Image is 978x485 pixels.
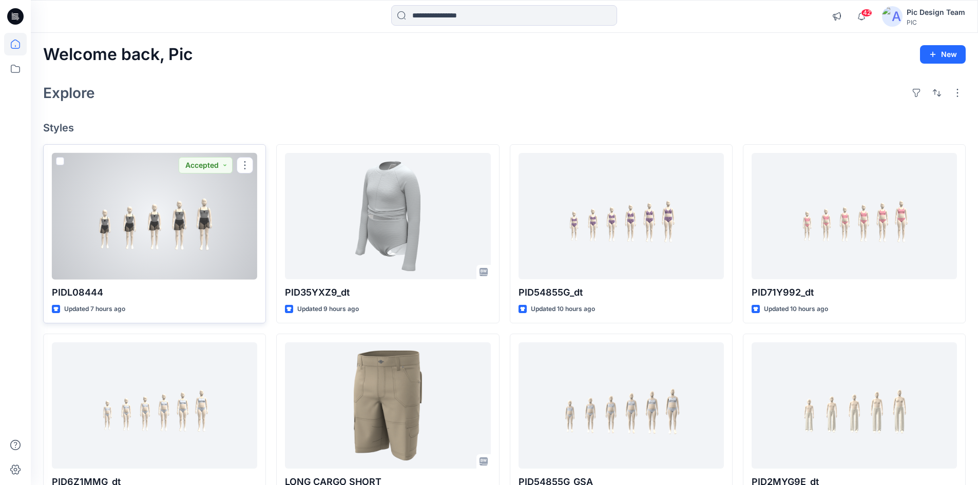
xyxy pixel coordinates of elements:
a: PID35YXZ9_dt [285,153,490,280]
h4: Styles [43,122,966,134]
p: PID54855G_dt [519,285,724,300]
p: Updated 10 hours ago [531,304,595,315]
a: PID6Z1MMG_dt [52,342,257,469]
a: PID54855G_dt [519,153,724,280]
p: PID71Y992_dt [752,285,957,300]
p: Updated 10 hours ago [764,304,828,315]
a: PID2MYG9E_dt [752,342,957,469]
img: avatar [882,6,903,27]
p: PIDL08444 [52,285,257,300]
div: Pic Design Team [907,6,965,18]
a: LONG CARGO SHORT [285,342,490,469]
a: PID54855G_GSA [519,342,724,469]
h2: Welcome back, Pic [43,45,193,64]
p: Updated 7 hours ago [64,304,125,315]
span: 42 [861,9,872,17]
a: PIDL08444 [52,153,257,280]
button: New [920,45,966,64]
h2: Explore [43,85,95,101]
div: PIC [907,18,965,26]
p: Updated 9 hours ago [297,304,359,315]
p: PID35YXZ9_dt [285,285,490,300]
a: PID71Y992_dt [752,153,957,280]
